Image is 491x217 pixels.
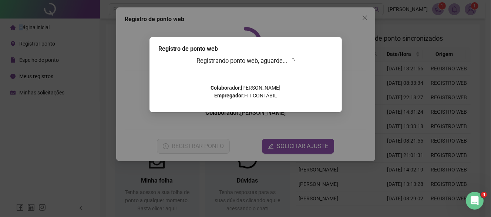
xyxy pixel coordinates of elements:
[481,192,487,198] span: 4
[211,85,240,91] strong: Colaborador
[158,44,333,53] div: Registro de ponto web
[158,84,333,100] p: : [PERSON_NAME] : FIT CONTÁBIL
[466,192,484,210] iframe: Intercom live chat
[158,56,333,66] h3: Registrando ponto web, aguarde...
[289,58,295,64] span: loading
[214,93,243,99] strong: Empregador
